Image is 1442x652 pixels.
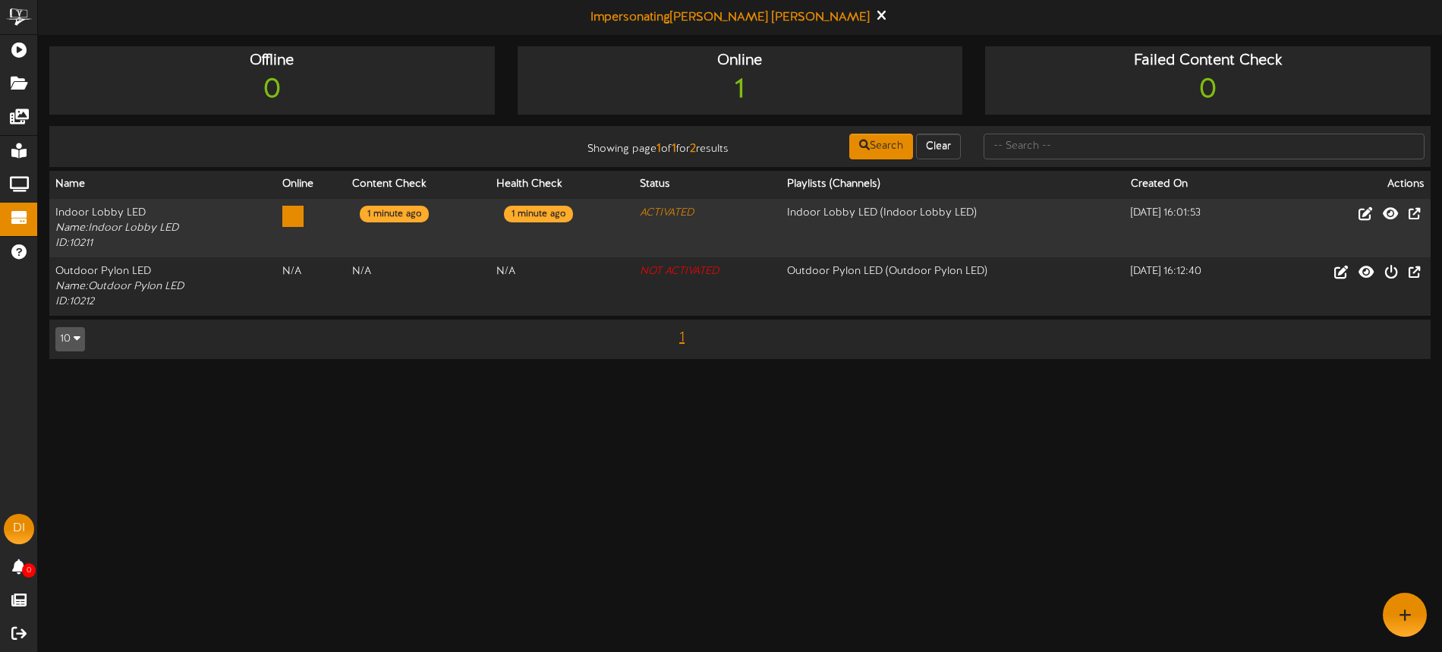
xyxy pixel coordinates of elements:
[1125,199,1258,258] td: [DATE] 16:01:53
[4,514,34,544] div: DI
[22,563,36,578] span: 0
[690,142,696,156] strong: 2
[1125,171,1258,199] th: Created On
[781,257,1125,316] td: Outdoor Pylon LED ( Outdoor Pylon LED )
[49,199,276,258] td: Indoor Lobby LED
[49,171,276,199] th: Name
[989,71,1427,110] div: 0
[504,206,573,222] div: 1 minute ago
[346,257,490,316] td: N/A
[984,134,1425,159] input: -- Search --
[276,171,346,199] th: Online
[360,206,429,222] div: 1 minute ago
[55,238,93,249] i: ID: 10211
[55,281,184,292] i: Name: Outdoor Pylon LED
[55,296,94,307] i: ID: 10212
[53,71,491,110] div: 0
[781,199,1125,258] td: Indoor Lobby LED ( Indoor Lobby LED )
[849,134,913,159] button: Search
[53,50,491,72] div: Offline
[521,71,959,110] div: 1
[989,50,1427,72] div: Failed Content Check
[490,257,634,316] td: N/A
[675,329,688,346] span: 1
[916,134,961,159] button: Clear
[672,142,676,156] strong: 1
[1125,257,1258,316] td: [DATE] 16:12:40
[276,257,346,316] td: N/A
[508,132,740,158] div: Showing page of for results
[55,222,178,234] i: Name: Indoor Lobby LED
[490,171,634,199] th: Health Check
[634,171,781,199] th: Status
[1258,171,1431,199] th: Actions
[656,142,661,156] strong: 1
[781,171,1125,199] th: Playlists (Channels)
[521,50,959,72] div: Online
[346,171,490,199] th: Content Check
[49,257,276,316] td: Outdoor Pylon LED
[640,207,694,219] i: ACTIVATED
[640,266,719,277] i: NOT ACTIVATED
[55,327,85,351] button: 10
